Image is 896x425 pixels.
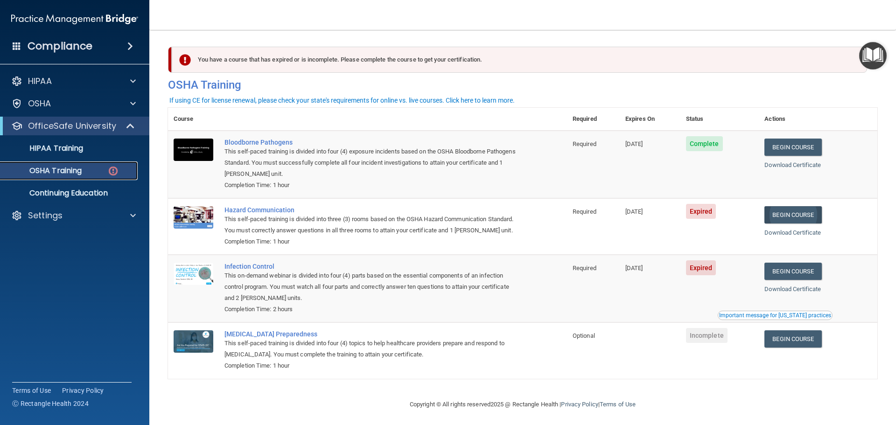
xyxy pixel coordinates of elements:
span: [DATE] [625,140,643,147]
span: Complete [686,136,723,151]
th: Required [567,108,620,131]
a: Begin Course [764,330,821,348]
a: Download Certificate [764,286,821,293]
div: You have a course that has expired or is incomplete. Please complete the course to get your certi... [172,47,867,73]
p: HIPAA Training [6,144,83,153]
div: Important message for [US_STATE] practices [719,313,831,318]
p: Settings [28,210,63,221]
a: Terms of Use [12,386,51,395]
a: Download Certificate [764,229,821,236]
a: Hazard Communication [224,206,520,214]
a: Bloodborne Pathogens [224,139,520,146]
th: Expires On [620,108,680,131]
p: OSHA [28,98,51,109]
span: Expired [686,260,716,275]
img: exclamation-circle-solid-danger.72ef9ffc.png [179,54,191,66]
p: OSHA Training [6,166,82,175]
a: Download Certificate [764,161,821,168]
a: [MEDICAL_DATA] Preparedness [224,330,520,338]
span: Incomplete [686,328,728,343]
div: Completion Time: 2 hours [224,304,520,315]
th: Course [168,108,219,131]
span: [DATE] [625,208,643,215]
div: If using CE for license renewal, please check your state's requirements for online vs. live cours... [169,97,515,104]
a: HIPAA [11,76,136,87]
button: If using CE for license renewal, please check your state's requirements for online vs. live cours... [168,96,516,105]
span: Expired [686,204,716,219]
span: Ⓒ Rectangle Health 2024 [12,399,89,408]
div: This self-paced training is divided into three (3) rooms based on the OSHA Hazard Communication S... [224,214,520,236]
img: danger-circle.6113f641.png [107,165,119,177]
h4: Compliance [28,40,92,53]
span: Required [573,208,596,215]
a: Settings [11,210,136,221]
button: Read this if you are a dental practitioner in the state of CA [718,311,833,320]
a: Begin Course [764,139,821,156]
a: OSHA [11,98,136,109]
span: Required [573,140,596,147]
span: Optional [573,332,595,339]
span: [DATE] [625,265,643,272]
div: This self-paced training is divided into four (4) topics to help healthcare providers prepare and... [224,338,520,360]
a: Begin Course [764,206,821,223]
div: Completion Time: 1 hour [224,180,520,191]
h4: OSHA Training [168,78,877,91]
div: Copyright © All rights reserved 2025 @ Rectangle Health | | [352,390,693,419]
button: Open Resource Center [859,42,887,70]
p: HIPAA [28,76,52,87]
a: Begin Course [764,263,821,280]
div: Completion Time: 1 hour [224,236,520,247]
p: Continuing Education [6,188,133,198]
div: This self-paced training is divided into four (4) exposure incidents based on the OSHA Bloodborne... [224,146,520,180]
p: OfficeSafe University [28,120,116,132]
a: OfficeSafe University [11,120,135,132]
div: Completion Time: 1 hour [224,360,520,371]
span: Required [573,265,596,272]
th: Actions [759,108,877,131]
th: Status [680,108,759,131]
a: Terms of Use [600,401,636,408]
div: This on-demand webinar is divided into four (4) parts based on the essential components of an inf... [224,270,520,304]
a: Privacy Policy [62,386,104,395]
img: PMB logo [11,10,138,28]
a: Privacy Policy [561,401,598,408]
a: Infection Control [224,263,520,270]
